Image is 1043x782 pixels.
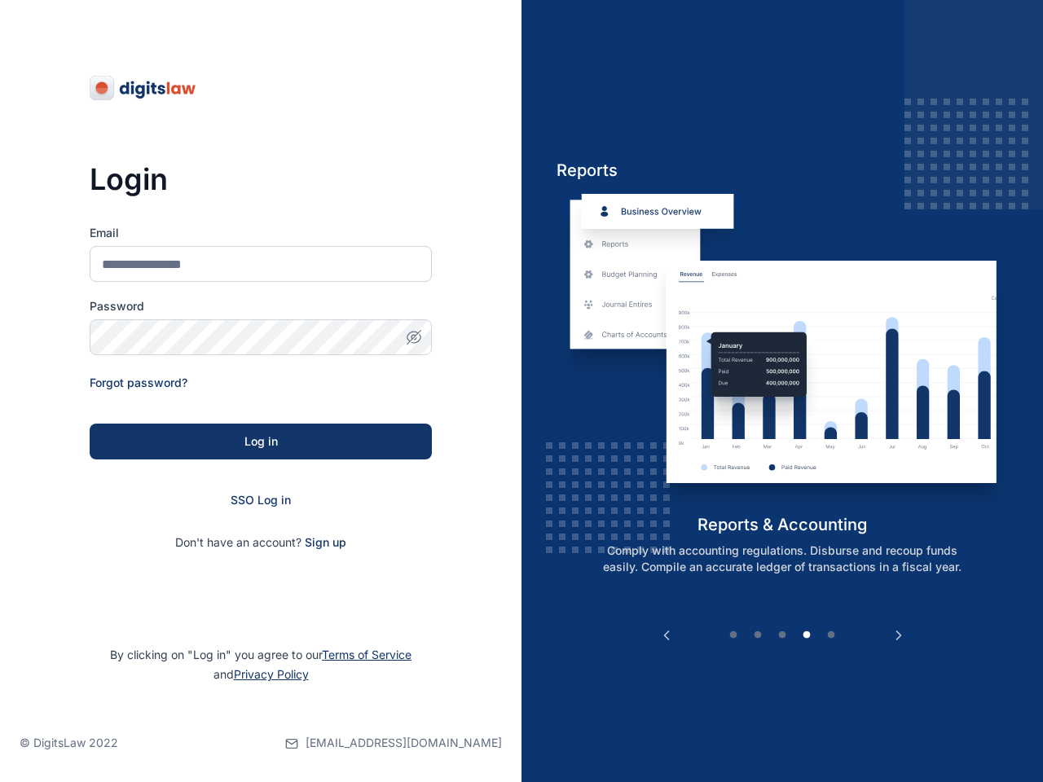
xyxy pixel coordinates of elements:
p: Comply with accounting regulations. Disburse and recoup funds easily. Compile an accurate ledger ... [574,543,991,575]
p: Don't have an account? [90,534,432,551]
p: © DigitsLaw 2022 [20,735,118,751]
button: Previous [658,627,675,644]
label: Email [90,225,432,241]
a: Forgot password? [90,376,187,389]
h5: reports & accounting [557,513,1009,536]
h3: Login [90,163,432,195]
a: [EMAIL_ADDRESS][DOMAIN_NAME] [285,704,502,782]
button: Next [891,627,907,644]
label: Password [90,298,432,314]
button: Log in [90,424,432,459]
span: [EMAIL_ADDRESS][DOMAIN_NAME] [306,735,502,751]
span: and [213,667,309,681]
button: 5 [823,627,839,644]
a: Terms of Service [322,648,411,661]
div: Log in [116,433,406,450]
span: Sign up [305,534,346,551]
h5: Reports [557,159,1009,182]
button: 2 [750,627,766,644]
img: reports-and-accounting [557,194,1009,513]
a: SSO Log in [231,493,291,507]
button: 4 [799,627,815,644]
a: Sign up [305,535,346,549]
button: 3 [774,627,790,644]
img: digitslaw-logo [90,75,197,101]
p: By clicking on "Log in" you agree to our [20,645,502,684]
a: Privacy Policy [234,667,309,681]
button: 1 [725,627,742,644]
